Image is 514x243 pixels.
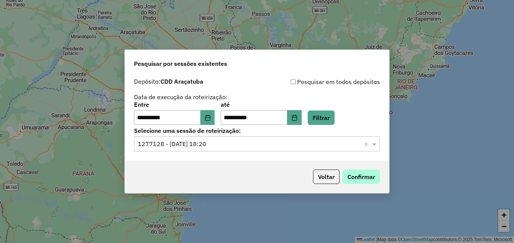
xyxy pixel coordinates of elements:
label: Entre [134,100,215,109]
button: Voltar [313,170,340,184]
div: Pesquisar em todos depósitos [257,77,380,86]
label: Data de execução da roteirização: [134,92,227,101]
strong: CDD Araçatuba [160,78,203,85]
button: Filtrar [308,111,335,125]
span: Clear all [364,139,371,148]
label: até [221,100,301,109]
span: Pesquisar por sessões existentes [134,59,227,68]
label: Selecione uma sessão de roteirização: [134,126,380,135]
button: Choose Date [287,110,302,125]
label: Depósito: [134,77,203,86]
button: Confirmar [343,170,380,184]
button: Choose Date [201,110,215,125]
